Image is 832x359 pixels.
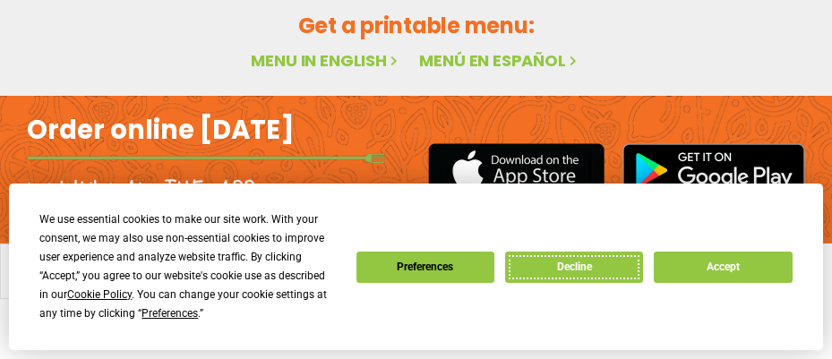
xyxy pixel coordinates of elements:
[142,307,198,320] span: Preferences
[27,175,255,226] h2: Download the app
[419,49,580,72] a: Menú en español
[27,153,385,163] img: fork
[251,49,401,72] a: Menu in English
[356,252,494,283] button: Preferences
[9,184,823,350] div: Cookie Consent Prompt
[39,210,334,323] div: We use essential cookies to make our site work. With your consent, we may also use non-essential ...
[27,114,295,148] h2: Order online [DATE]
[505,252,643,283] button: Decline
[21,10,811,41] h2: Get a printable menu:
[67,288,132,301] span: Cookie Policy
[622,143,805,197] img: google_play
[654,252,792,283] button: Accept
[428,141,605,199] img: appstore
